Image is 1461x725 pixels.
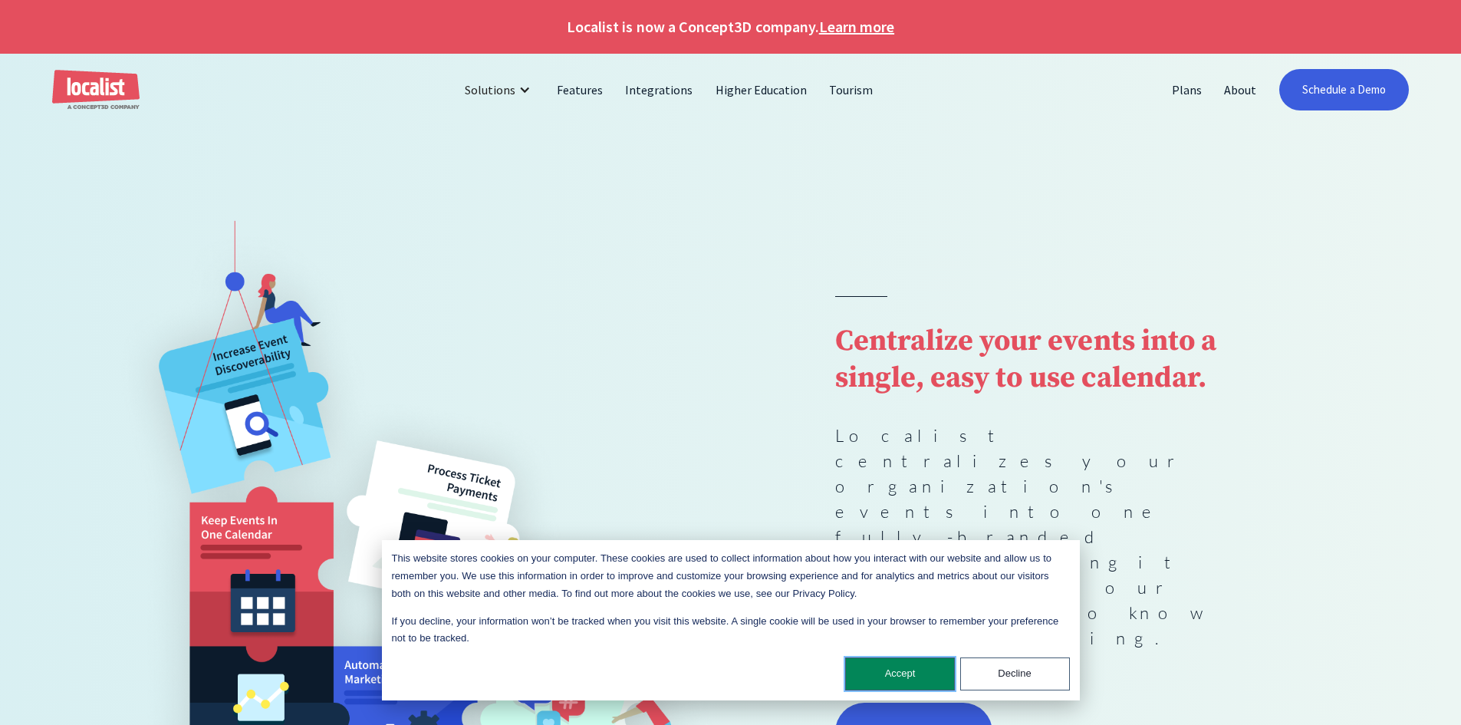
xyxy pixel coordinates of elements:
a: Plans [1161,71,1213,108]
a: Higher Education [705,71,819,108]
a: Integrations [614,71,704,108]
a: About [1213,71,1268,108]
a: Features [546,71,614,108]
p: If you decline, your information won’t be tracked when you visit this website. A single cookie wi... [392,613,1070,648]
strong: Centralize your events into a single, easy to use calendar. [835,323,1216,397]
a: home [52,70,140,110]
div: Cookie banner [382,540,1080,700]
p: Localist centralizes your organization's events into one fully-branded calendar, making it easier... [835,423,1252,651]
button: Decline [960,657,1070,690]
p: This website stores cookies on your computer. These cookies are used to collect information about... [392,550,1070,602]
a: Schedule a Demo [1279,69,1409,110]
button: Accept [845,657,955,690]
a: Learn more [819,15,894,38]
div: Solutions [453,71,546,108]
div: Solutions [465,81,515,99]
a: Tourism [818,71,884,108]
